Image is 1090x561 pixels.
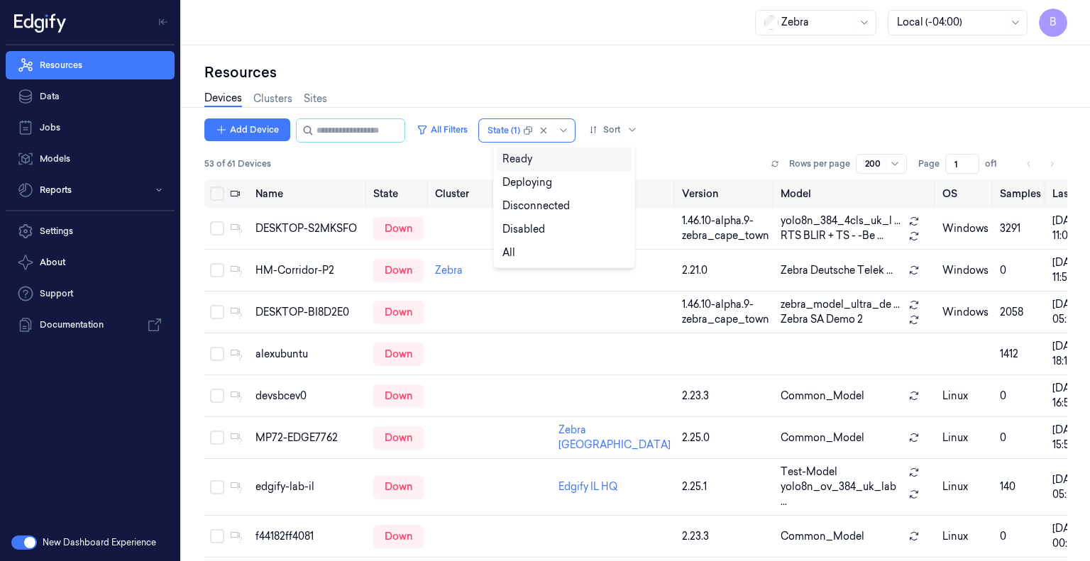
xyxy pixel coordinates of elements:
div: DESKTOP-S2MKSFO [255,221,362,236]
span: yolo8n_ov_384_uk_lab ... [781,479,903,509]
div: 3291 [1000,221,1041,236]
p: Rows per page [789,157,850,170]
button: Select all [210,187,224,201]
div: All [502,245,515,260]
button: Select row [210,431,224,445]
div: down [373,343,424,365]
div: 2058 [1000,305,1041,320]
div: 0 [1000,529,1041,544]
a: Resources [6,51,175,79]
th: Name [250,179,368,208]
button: B [1039,9,1067,37]
p: windows [942,221,989,236]
p: windows [942,305,989,320]
div: Disabled [502,222,545,237]
span: Test-Model [781,465,837,479]
div: 2.21.0 [682,263,769,278]
div: 0 [1000,389,1041,404]
div: 2.25.0 [682,431,769,445]
th: Samples [994,179,1047,208]
div: edgify-lab-il [255,479,362,494]
div: down [373,217,424,240]
a: Data [6,82,175,111]
span: Page [918,157,940,170]
span: yolo8n_384_4cls_uk_l ... [781,213,901,228]
div: Deploying [502,175,552,190]
nav: pagination [1019,154,1062,174]
button: About [6,248,175,277]
div: 1412 [1000,347,1041,362]
div: Disconnected [502,199,570,213]
div: 1.46.10-alpha.9-zebra_cape_town [682,213,769,243]
div: alexubuntu [255,347,362,362]
div: f44182ff4081 [255,529,362,544]
th: OS [937,179,994,208]
span: Zebra Deutsche Telek ... [781,263,893,278]
span: Zebra SA Demo 2 [781,312,863,327]
button: Add Device [204,118,290,141]
button: Select row [210,347,224,361]
div: HM-Corridor-P2 [255,263,362,278]
span: of 1 [985,157,1008,170]
a: Settings [6,217,175,245]
span: RTS BLIR + TS - -Be ... [781,228,883,243]
div: down [373,301,424,323]
div: 1.46.10-alpha.9-zebra_cape_town [682,297,769,327]
a: Support [6,279,175,308]
th: Version [676,179,775,208]
div: 2.23.3 [682,529,769,544]
th: Cluster [429,179,553,208]
button: Select row [210,389,224,403]
button: Toggle Navigation [152,11,175,33]
div: DESKTOP-BI8D2E0 [255,305,362,320]
button: Select row [210,480,224,494]
th: Model [775,179,937,208]
a: Devices [204,91,242,107]
div: Resources [204,62,1067,82]
div: 140 [1000,479,1041,494]
div: devsbcev0 [255,389,362,404]
button: Select row [210,305,224,319]
div: down [373,525,424,548]
span: Common_Model [781,529,864,544]
a: Documentation [6,311,175,339]
p: linux [942,389,989,404]
div: down [373,259,424,282]
a: Zebra [435,264,463,277]
a: Sites [304,91,327,106]
div: 2.23.3 [682,389,769,404]
p: linux [942,529,989,544]
a: Models [6,145,175,173]
a: Clusters [253,91,292,106]
button: Select row [210,263,224,277]
div: 2.25.1 [682,479,769,494]
button: Select row [210,221,224,235]
a: Zebra [GEOGRAPHIC_DATA] [558,423,671,451]
span: zebra_model_ultra_de ... [781,297,900,312]
span: Common_Model [781,389,864,404]
th: State [368,179,429,208]
div: down [373,384,424,407]
button: Select row [210,529,224,543]
p: linux [942,479,989,494]
p: windows [942,263,989,278]
button: Reports [6,176,175,204]
div: 0 [1000,263,1041,278]
p: linux [942,431,989,445]
div: down [373,476,424,499]
button: All Filters [411,118,473,141]
div: Ready [502,152,532,167]
a: Jobs [6,113,175,142]
div: down [373,426,424,449]
span: Common_Model [781,431,864,445]
span: 53 of 61 Devices [204,157,271,170]
div: MP72-EDGE7762 [255,431,362,445]
div: 0 [1000,431,1041,445]
a: Edgify IL HQ [558,480,617,493]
